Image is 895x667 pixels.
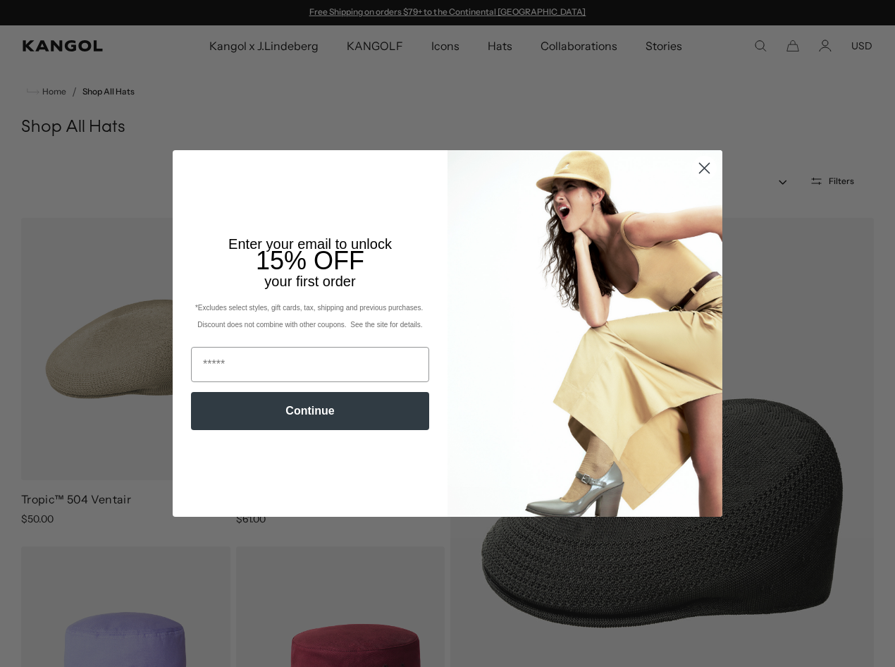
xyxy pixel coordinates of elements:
input: Email [191,347,429,382]
span: Enter your email to unlock [228,236,392,252]
span: *Excludes select styles, gift cards, tax, shipping and previous purchases. Discount does not comb... [195,304,425,329]
span: your first order [264,274,355,289]
button: Continue [191,392,429,430]
img: 93be19ad-e773-4382-80b9-c9d740c9197f.jpeg [447,150,722,517]
span: 15% OFF [256,246,364,275]
button: Close dialog [692,156,717,180]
